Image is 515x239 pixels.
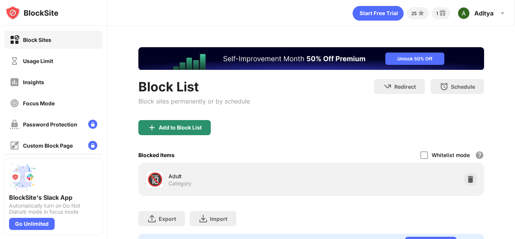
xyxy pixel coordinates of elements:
[394,83,416,90] div: Redirect
[23,79,44,85] div: Insights
[138,97,250,105] div: Block sites permanently or by schedule
[474,9,494,17] div: Aditya
[210,216,227,222] div: Import
[169,180,192,187] div: Category
[432,152,470,158] div: Whitelist mode
[5,5,58,20] img: logo-blocksite.svg
[169,172,311,180] div: Adult
[23,142,73,149] div: Custom Block Page
[353,6,404,21] div: animation
[9,203,98,215] div: Automatically turn on Do Not Disturb mode in focus mode
[159,216,176,222] div: Export
[138,79,250,94] div: Block List
[9,194,98,201] div: BlockSite's Slack App
[138,47,484,70] iframe: Banner
[147,172,163,187] div: 🔞
[23,58,53,64] div: Usage Limit
[9,163,36,191] img: push-slack.svg
[436,11,438,16] div: 1
[88,120,97,129] img: lock-menu.svg
[9,218,55,230] div: Go Unlimited
[159,125,202,131] div: Add to Block List
[10,141,19,150] img: customize-block-page-off.svg
[438,9,447,18] img: reward-small.svg
[88,141,97,150] img: lock-menu.svg
[411,11,417,16] div: 25
[138,152,175,158] div: Blocked Items
[10,35,19,45] img: block-on.svg
[451,83,475,90] div: Schedule
[10,77,19,87] img: insights-off.svg
[10,56,19,66] img: time-usage-off.svg
[10,99,19,108] img: focus-off.svg
[10,120,19,129] img: password-protection-off.svg
[23,37,51,43] div: Block Sites
[417,9,426,18] img: points-small.svg
[458,7,470,19] img: ACg8ocJ-y66g7K950KxzWJpC3fQuc1EESMNQFPHPLxh2RfV3sj3ZoA=s96-c
[23,100,55,106] div: Focus Mode
[23,121,77,128] div: Password Protection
